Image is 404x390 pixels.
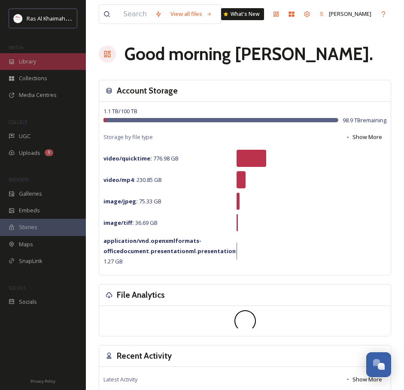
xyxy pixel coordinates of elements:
[103,133,153,141] span: Storage by file type
[30,375,55,386] a: Privacy Policy
[103,176,162,184] span: 230.85 GB
[19,240,33,248] span: Maps
[9,44,24,51] span: MEDIA
[103,237,237,265] span: 1.27 GB
[125,41,373,67] h1: Good morning [PERSON_NAME] .
[19,57,36,66] span: Library
[27,14,148,22] span: Ras Al Khaimah Tourism Development Authority
[341,129,386,145] button: Show More
[19,149,40,157] span: Uploads
[221,8,264,20] a: What's New
[19,132,30,140] span: UGC
[19,223,37,231] span: Stories
[103,237,237,255] strong: application/vnd.openxmlformats-officedocument.presentationml.presentation :
[103,219,134,227] strong: image/tiff :
[119,5,151,24] input: Search your library
[117,289,165,301] h3: File Analytics
[117,85,178,97] h3: Account Storage
[14,14,22,23] img: Logo_RAKTDA_RGB-01.png
[103,197,161,205] span: 75.33 GB
[117,350,172,362] h3: Recent Activity
[19,257,43,265] span: SnapLink
[166,6,216,22] a: View all files
[103,154,179,162] span: 776.98 GB
[30,378,55,384] span: Privacy Policy
[9,119,27,125] span: COLLECT
[103,176,135,184] strong: video/mp4 :
[9,176,28,183] span: WIDGETS
[103,154,152,162] strong: video/quicktime :
[19,206,40,215] span: Embeds
[329,10,371,18] span: [PERSON_NAME]
[19,190,42,198] span: Galleries
[19,298,37,306] span: Socials
[366,352,391,377] button: Open Chat
[45,149,53,156] div: 8
[343,116,386,124] span: 98.9 TB remaining
[103,219,158,227] span: 36.69 GB
[103,197,138,205] strong: image/jpeg :
[103,107,137,115] span: 1.1 TB / 100 TB
[103,375,137,384] span: Latest Activity
[315,6,376,22] a: [PERSON_NAME]
[341,371,386,388] button: Show More
[19,91,57,99] span: Media Centres
[19,74,47,82] span: Collections
[9,284,26,291] span: SOCIALS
